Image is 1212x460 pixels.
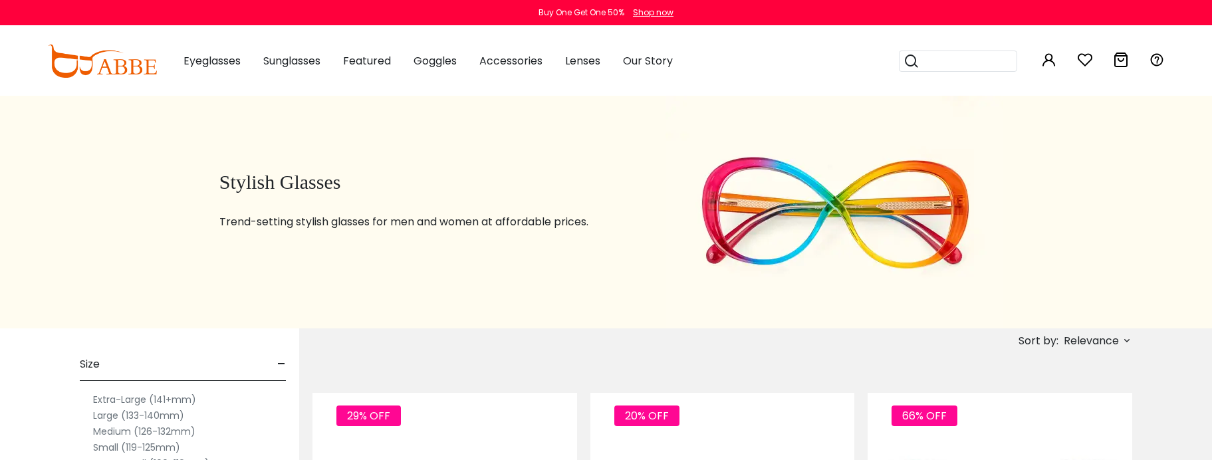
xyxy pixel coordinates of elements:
span: 20% OFF [614,405,679,426]
span: Size [80,348,100,380]
img: abbeglasses.com [48,45,157,78]
label: Small (119-125mm) [93,439,180,455]
p: Trend-setting stylish glasses for men and women at affordable prices. [219,214,632,230]
div: Shop now [633,7,673,19]
span: Sort by: [1019,333,1058,348]
h1: Stylish Glasses [219,170,632,194]
span: Featured [343,53,391,68]
span: Relevance [1064,329,1119,353]
span: Goggles [414,53,457,68]
span: Eyeglasses [183,53,241,68]
span: Accessories [479,53,543,68]
span: - [277,348,286,380]
label: Extra-Large (141+mm) [93,392,196,407]
span: Sunglasses [263,53,320,68]
a: Shop now [626,7,673,18]
div: Buy One Get One 50% [539,7,624,19]
span: 66% OFF [892,405,957,426]
span: Lenses [565,53,600,68]
img: stylish glasses [666,96,1003,328]
label: Large (133-140mm) [93,407,184,423]
span: 29% OFF [336,405,401,426]
span: Our Story [623,53,673,68]
label: Medium (126-132mm) [93,423,195,439]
